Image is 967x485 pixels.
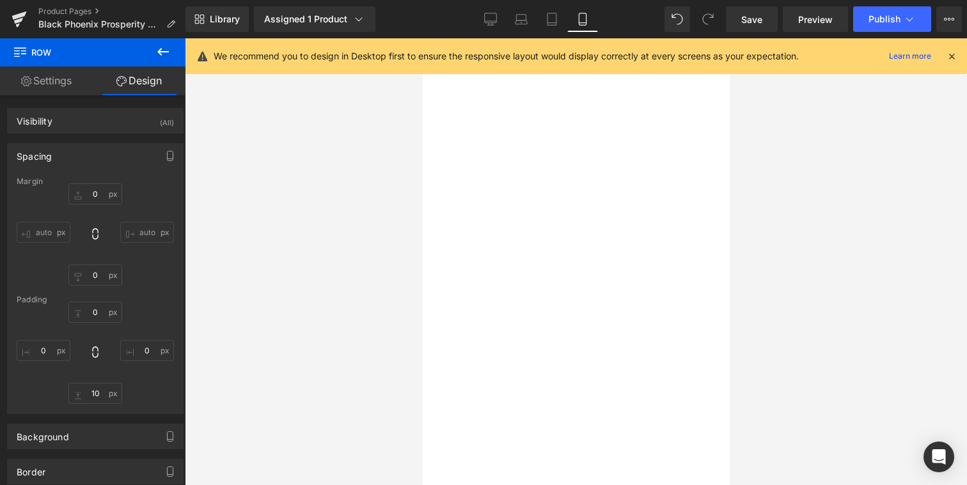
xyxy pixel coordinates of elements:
[68,383,122,404] input: 0
[537,6,567,32] a: Tablet
[185,6,249,32] a: New Library
[695,6,721,32] button: Redo
[13,38,141,66] span: Row
[664,6,690,32] button: Undo
[506,6,537,32] a: Laptop
[38,6,185,17] a: Product Pages
[214,49,799,63] p: We recommend you to design in Desktop first to ensure the responsive layout would display correct...
[93,66,185,95] a: Design
[17,109,52,127] div: Visibility
[853,6,931,32] button: Publish
[17,459,45,477] div: Border
[120,340,174,361] input: 0
[17,424,69,442] div: Background
[869,14,900,24] span: Publish
[475,6,506,32] a: Desktop
[17,295,174,304] div: Padding
[741,13,762,26] span: Save
[936,6,962,32] button: More
[68,302,122,323] input: 0
[783,6,848,32] a: Preview
[924,442,954,472] div: Open Intercom Messenger
[120,222,174,243] input: 0
[160,109,174,130] div: (All)
[17,222,70,243] input: 0
[884,49,936,64] a: Learn more
[567,6,598,32] a: Mobile
[798,13,833,26] span: Preview
[17,177,174,186] div: Margin
[38,19,161,29] span: Black Phoenix Prosperity Mala - Introductory Sale
[17,340,70,361] input: 0
[68,265,122,286] input: 0
[17,144,52,162] div: Spacing
[264,13,365,26] div: Assigned 1 Product
[68,183,122,204] input: 0
[210,13,240,25] span: Library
